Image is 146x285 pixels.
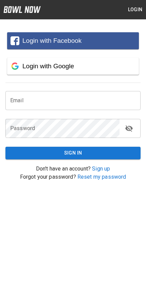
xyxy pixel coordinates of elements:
a: Sign up [92,165,110,172]
p: Don't have an account? [5,165,141,173]
a: Reset my password [77,174,126,180]
button: Login with Facebook [7,32,139,49]
img: logo [3,6,41,13]
button: Login with Google [7,58,139,75]
button: Login [124,3,146,16]
button: Sign In [5,147,141,159]
p: Forgot your password? [5,173,141,181]
button: toggle password visibility [122,122,136,135]
span: Login with Facebook [22,37,81,44]
span: Login with Google [22,63,74,70]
